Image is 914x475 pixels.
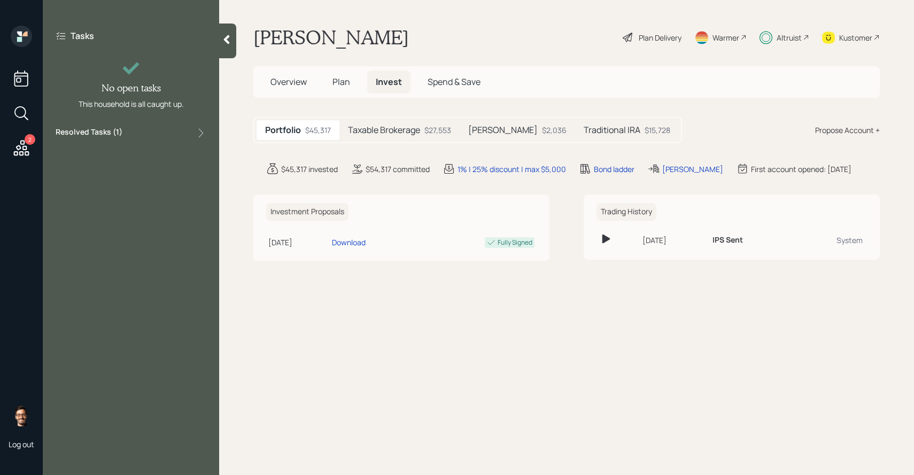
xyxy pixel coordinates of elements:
[662,163,723,175] div: [PERSON_NAME]
[428,76,481,88] span: Spend & Save
[102,82,161,94] h4: No open tasks
[642,235,704,246] div: [DATE]
[468,125,538,135] h5: [PERSON_NAME]
[498,238,532,247] div: Fully Signed
[56,127,122,139] label: Resolved Tasks ( 1 )
[376,76,402,88] span: Invest
[639,32,681,43] div: Plan Delivery
[751,163,851,175] div: First account opened: [DATE]
[305,124,331,136] div: $45,317
[645,124,670,136] div: $15,728
[332,237,366,248] div: Download
[79,98,184,110] div: This household is all caught up.
[348,125,420,135] h5: Taxable Brokerage
[281,163,338,175] div: $45,317 invested
[366,163,430,175] div: $54,317 committed
[584,125,640,135] h5: Traditional IRA
[25,134,35,145] div: 2
[597,203,656,221] h6: Trading History
[458,163,566,175] div: 1% | 25% discount | max $5,000
[796,235,863,246] div: System
[270,76,307,88] span: Overview
[253,26,409,49] h1: [PERSON_NAME]
[777,32,802,43] div: Altruist
[71,30,94,42] label: Tasks
[424,124,451,136] div: $27,553
[9,439,34,449] div: Log out
[712,236,743,245] h6: IPS Sent
[266,203,348,221] h6: Investment Proposals
[542,124,567,136] div: $2,036
[712,32,739,43] div: Warmer
[268,237,328,248] div: [DATE]
[11,405,32,426] img: sami-boghos-headshot.png
[265,125,301,135] h5: Portfolio
[839,32,872,43] div: Kustomer
[815,124,880,136] div: Propose Account +
[332,76,350,88] span: Plan
[594,163,634,175] div: Bond ladder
